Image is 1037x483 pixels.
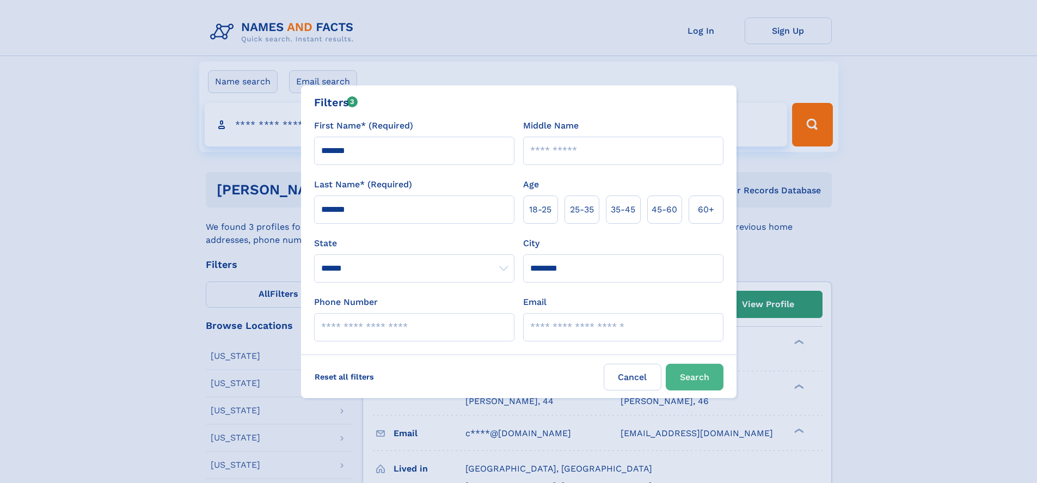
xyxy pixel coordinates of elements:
[523,296,547,309] label: Email
[314,94,358,111] div: Filters
[308,364,381,390] label: Reset all filters
[314,178,412,191] label: Last Name* (Required)
[523,178,539,191] label: Age
[523,237,539,250] label: City
[314,119,413,132] label: First Name* (Required)
[604,364,661,390] label: Cancel
[529,203,551,216] span: 18‑25
[666,364,723,390] button: Search
[652,203,677,216] span: 45‑60
[314,237,514,250] label: State
[570,203,594,216] span: 25‑35
[314,296,378,309] label: Phone Number
[523,119,579,132] label: Middle Name
[698,203,714,216] span: 60+
[611,203,635,216] span: 35‑45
